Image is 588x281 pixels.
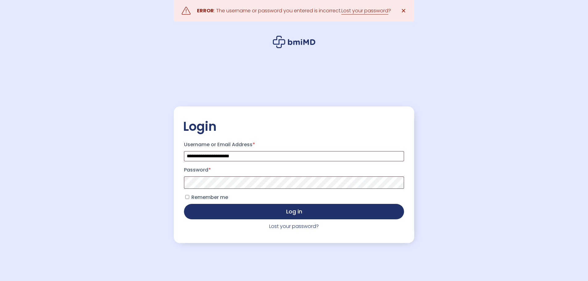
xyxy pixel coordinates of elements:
a: Lost your password [341,7,388,14]
label: Password [184,165,404,175]
input: Remember me [185,195,189,199]
span: Remember me [191,194,228,201]
label: Username or Email Address [184,140,404,150]
button: Log in [184,204,404,219]
div: : The username or password you entered is incorrect. ? [197,6,391,15]
a: ✕ [397,5,410,17]
span: ✕ [401,6,406,15]
h2: Login [183,119,405,134]
strong: ERROR [197,7,214,14]
a: Lost your password? [269,223,319,230]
